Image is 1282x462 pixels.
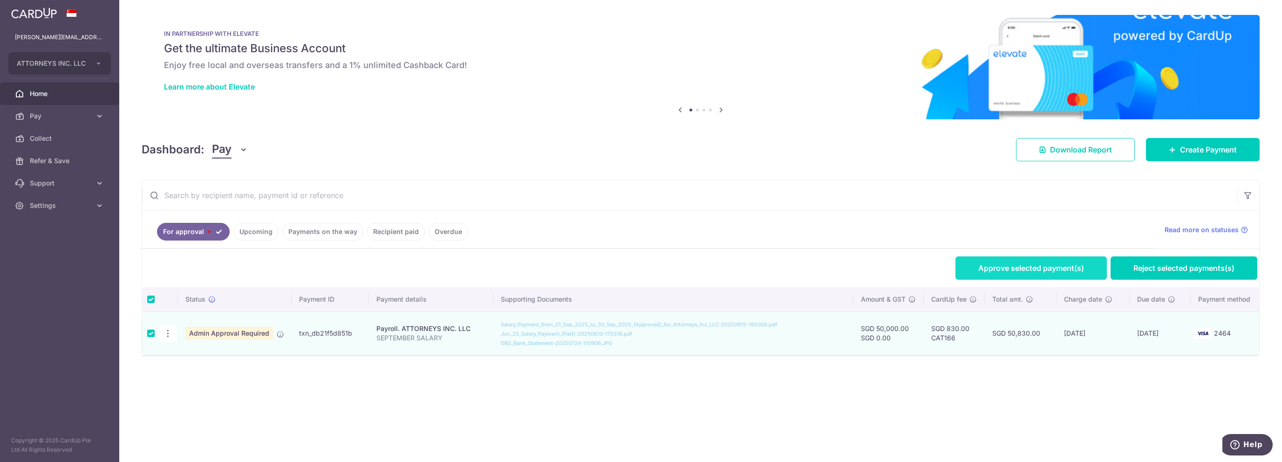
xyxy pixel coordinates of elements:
p: [PERSON_NAME][EMAIL_ADDRESS][DOMAIN_NAME] [15,33,104,42]
a: Upcoming [233,223,279,241]
td: SGD 50,830.00 [985,311,1056,355]
span: Due date [1137,295,1165,304]
td: [DATE] [1130,311,1191,355]
a: Overdue [429,223,468,241]
th: Payment details [369,287,493,311]
a: Approve selected payment(s) [955,256,1107,280]
a: Reject selected payments(s) [1111,256,1257,280]
td: txn_db21f5d851b [292,311,369,355]
span: Create Payment [1180,144,1237,155]
p: SEPTEMBER SALARY [376,333,486,343]
a: For approval [157,223,230,241]
span: 2464 [1214,329,1231,337]
th: Payment ID [292,287,369,311]
a: Download Report [1016,138,1135,161]
span: Home [30,89,91,98]
a: Salary_Payment_from_01_Sep_2025_to_30_Sep_2025_(Approved)_for_Attorneys_Inc_LLC-20250915-185000.pdf [501,321,777,328]
img: Bank Card [1193,328,1212,339]
td: SGD 50,000.00 SGD 0.00 [853,311,924,355]
span: Total amt. [992,295,1023,304]
th: Supporting Documents [493,287,853,311]
span: Download Report [1050,144,1112,155]
a: Payments on the way [282,223,363,241]
span: Pay [30,111,91,121]
a: DBS_Bank_Statement-20250724-110906.JPG [501,340,612,346]
input: Search by recipient name, payment id or reference [142,180,1237,210]
a: Read more on statuses [1165,225,1248,234]
td: [DATE] [1057,311,1130,355]
span: Read more on statuses [1165,225,1239,234]
img: CardUp [11,7,57,19]
td: SGD 830.00 CAT166 [924,311,985,355]
span: Refer & Save [30,156,91,165]
span: Pay [212,141,232,159]
button: ATTORNEYS INC. LLC [8,52,111,75]
h5: Get the ultimate Business Account [164,41,1237,56]
a: Jun_25_Salary_Payment_(Part)-20250610-170318.pdf [501,331,632,337]
span: Charge date [1064,295,1102,304]
span: ATTORNEYS INC. LLC [17,59,86,68]
span: Amount & GST [861,295,906,304]
a: Create Payment [1146,138,1260,161]
p: IN PARTNERSHIP WITH ELEVATE [164,30,1237,37]
span: Collect [30,134,91,143]
h6: Enjoy free local and overseas transfers and a 1% unlimited Cashback Card! [164,60,1237,71]
a: Learn more about Elevate [164,82,255,91]
span: Status [185,295,205,304]
span: Admin Approval Required [185,327,273,340]
button: Pay [212,141,248,159]
th: Payment method [1191,287,1262,311]
div: Payroll. ATTORNEYS INC. LLC [376,324,486,333]
iframe: Opens a widget where you can find more information [1222,434,1273,457]
span: Support [30,179,91,188]
img: Renovation banner [142,15,1260,119]
span: CardUp fee [931,295,967,304]
span: Settings [30,201,91,210]
a: Recipient paid [367,223,425,241]
h4: Dashboard: [142,141,205,158]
